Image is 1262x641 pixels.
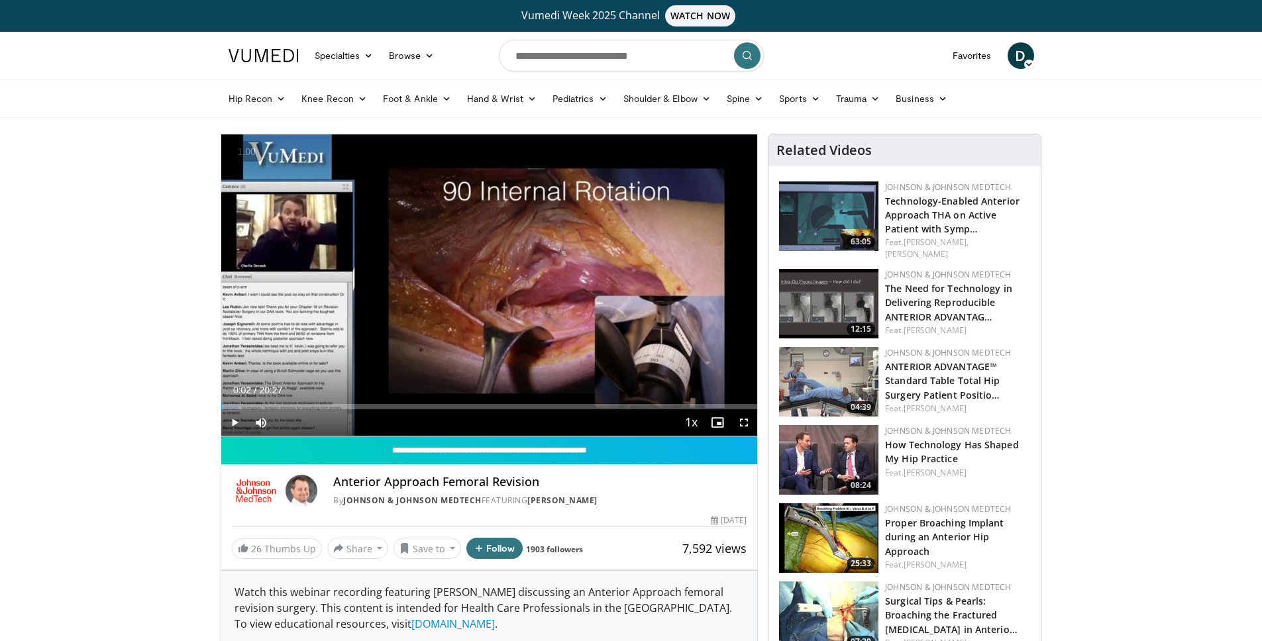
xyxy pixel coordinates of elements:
[678,409,704,436] button: Playback Rate
[293,85,375,112] a: Knee Recon
[527,495,598,506] a: [PERSON_NAME]
[286,475,317,507] img: Avatar
[904,467,967,478] a: [PERSON_NAME]
[847,236,875,248] span: 63:05
[779,425,878,495] img: 4f89601f-10ac-488c-846b-2cd5de2e5d4c.150x105_q85_crop-smart_upscale.jpg
[847,323,875,335] span: 12:15
[251,542,262,555] span: 26
[885,559,1030,571] div: Feat.
[885,438,1019,465] a: How Technology Has Shaped My Hip Practice
[779,503,878,573] a: 25:33
[232,475,281,507] img: Johnson & Johnson MedTech
[885,248,948,260] a: [PERSON_NAME]
[307,42,382,69] a: Specialties
[885,282,1012,322] a: The Need for Technology in Delivering Reproducible ANTERIOR ADVANTAG…
[847,558,875,569] span: 25:33
[885,181,1011,193] a: Johnson & Johnson MedTech
[885,403,1030,415] div: Feat.
[381,42,442,69] a: Browse
[221,85,294,112] a: Hip Recon
[333,475,747,489] h4: Anterior Approach Femoral Revision
[375,85,459,112] a: Foot & Ankle
[888,85,955,112] a: Business
[885,360,1000,401] a: ANTERIOR ADVANTAGE™ Standard Table Total Hip Surgery Patient Positio…
[394,538,461,559] button: Save to
[904,236,969,248] a: [PERSON_NAME],
[847,401,875,413] span: 04:39
[259,385,282,395] span: 20:27
[885,425,1011,436] a: Johnson & Johnson MedTech
[333,495,747,507] div: By FEATURING
[771,85,828,112] a: Sports
[885,236,1030,260] div: Feat.
[885,581,1011,593] a: Johnson & Johnson MedTech
[221,409,248,436] button: Play
[704,409,731,436] button: Enable picture-in-picture mode
[411,616,495,631] a: [DOMAIN_NAME]
[904,324,967,336] a: [PERSON_NAME]
[779,503,878,573] img: c2781433-cb0f-499a-a98e-aed98ea12d41.150x105_q85_crop-smart_upscale.jpg
[885,324,1030,336] div: Feat.
[466,538,523,559] button: Follow
[459,85,545,112] a: Hand & Wrist
[248,409,274,436] button: Mute
[711,515,747,526] div: [DATE]
[904,559,967,570] a: [PERSON_NAME]
[229,49,299,62] img: VuMedi Logo
[945,42,1000,69] a: Favorites
[885,195,1020,235] a: Technology-Enabled Anterior Approach THA on Active Patient with Symp…
[719,85,771,112] a: Spine
[885,347,1011,358] a: Johnson & Johnson MedTech
[221,134,758,436] video-js: Video Player
[526,544,583,555] a: 1903 followers
[885,467,1030,479] div: Feat.
[545,85,615,112] a: Pediatrics
[779,425,878,495] a: 08:24
[1008,42,1034,69] a: D
[327,538,389,559] button: Share
[885,269,1011,280] a: Johnson & Johnson MedTech
[885,517,1004,557] a: Proper Broaching Implant during an Anterior Hip Approach
[779,181,878,251] a: 63:05
[615,85,719,112] a: Shoulder & Elbow
[731,409,757,436] button: Fullscreen
[232,538,322,559] a: 26 Thumbs Up
[221,404,758,409] div: Progress Bar
[682,540,747,556] span: 7,592 views
[828,85,888,112] a: Trauma
[779,181,878,251] img: ca00bfcd-535c-47a6-b3aa-599a892296dd.150x105_q85_crop-smart_upscale.jpg
[779,269,878,338] img: 8c6faf1e-8306-450e-bfa8-1ed7e3dc016a.150x105_q85_crop-smart_upscale.jpg
[776,142,872,158] h4: Related Videos
[233,385,251,395] span: 0:02
[231,5,1032,26] a: Vumedi Week 2025 ChannelWATCH NOW
[904,403,967,414] a: [PERSON_NAME]
[885,595,1018,635] a: Surgical Tips & Pearls: Broaching the Fractured [MEDICAL_DATA] in Anterio…
[779,347,878,417] img: 4e94e8c7-d2b4-49e8-8fba-e1a366c14ccc.150x105_q85_crop-smart_upscale.jpg
[885,503,1011,515] a: Johnson & Johnson MedTech
[779,347,878,417] a: 04:39
[254,385,257,395] span: /
[779,269,878,338] a: 12:15
[665,5,735,26] span: WATCH NOW
[847,479,875,491] span: 08:24
[499,40,764,72] input: Search topics, interventions
[343,495,482,506] a: Johnson & Johnson MedTech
